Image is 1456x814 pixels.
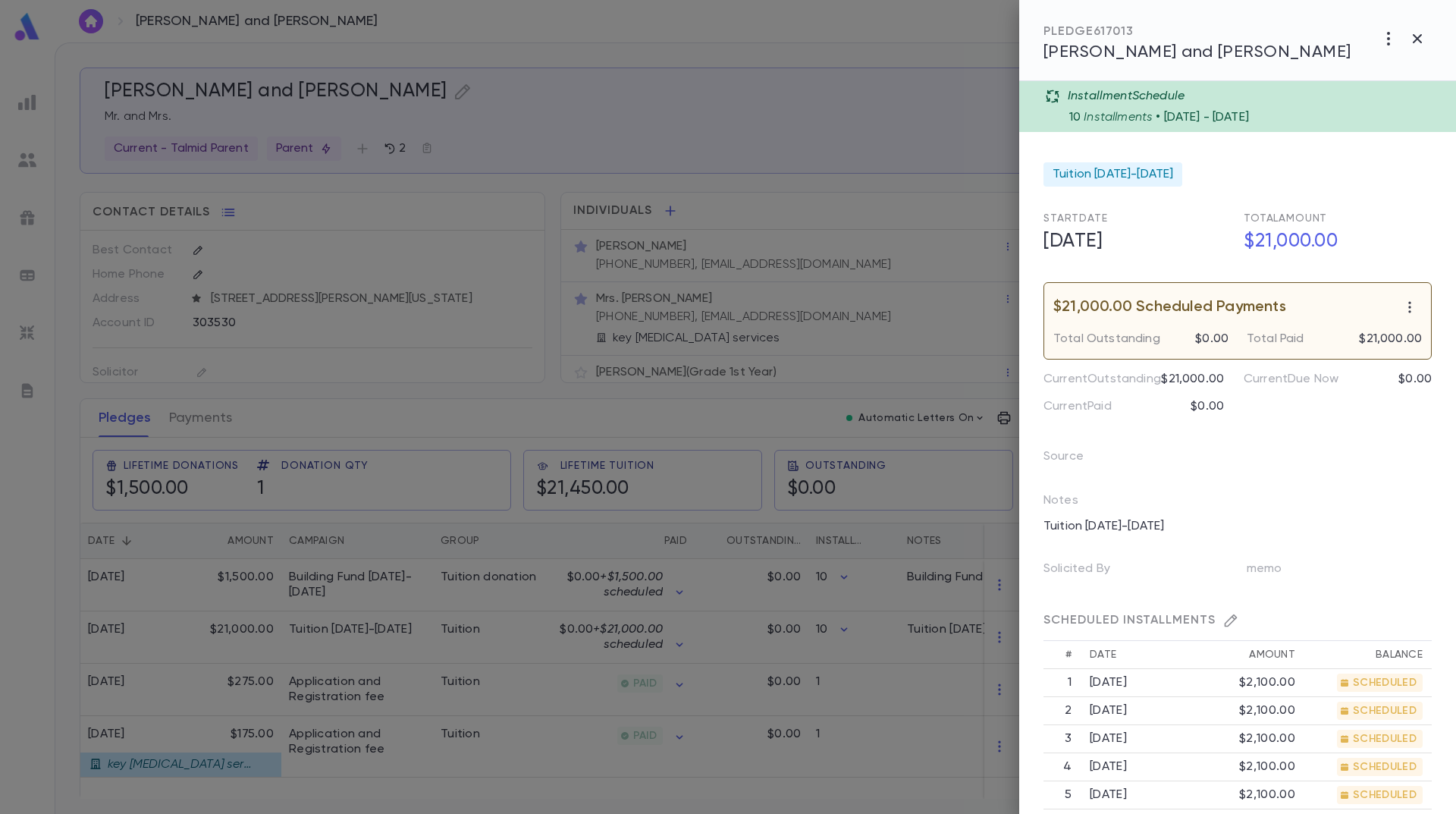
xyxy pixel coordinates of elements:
[1347,705,1423,717] span: SCHEDULED
[1043,24,1351,39] div: PLEDGE 617013
[1156,110,1249,125] p: • [DATE] - [DATE]
[1347,733,1423,745] span: SCHEDULED
[1043,725,1081,753] th: 3
[1043,162,1182,187] div: Tuition [DATE]-[DATE]
[1191,399,1224,414] p: $0.00
[1193,669,1304,697] td: $2,100.00
[1193,697,1304,725] td: $2,100.00
[1244,213,1327,224] span: Total Amount
[1043,613,1432,628] div: SCHEDULED INSTALLMENTS
[1068,89,1185,104] p: Installment Schedule
[1359,332,1422,347] p: $21,000.00
[1235,226,1432,258] h5: $21,000.00
[1347,677,1423,689] span: SCHEDULED
[1247,557,1307,587] p: memo
[1304,641,1432,669] th: Balance
[1081,753,1192,781] td: [DATE]
[1069,104,1447,125] div: Installments
[1247,332,1304,347] p: Total Paid
[1081,781,1192,809] td: [DATE]
[1043,753,1081,781] th: 4
[1043,781,1081,809] th: 5
[1195,332,1228,347] p: $0.00
[1081,697,1192,725] td: [DATE]
[1053,167,1173,182] span: Tuition [DATE]-[DATE]
[1043,493,1078,514] p: Notes
[1043,557,1134,587] p: Solicited By
[1043,641,1081,669] th: #
[1081,641,1192,669] th: Date
[1081,725,1192,753] td: [DATE]
[1043,399,1112,414] p: Current Paid
[1043,669,1081,697] th: 1
[1244,372,1338,387] p: Current Due Now
[1043,44,1351,61] span: [PERSON_NAME] and [PERSON_NAME]
[1043,372,1161,387] p: Current Outstanding
[1398,372,1432,387] p: $0.00
[1043,697,1081,725] th: 2
[1034,514,1432,539] div: Tuition [DATE]-[DATE]
[1193,641,1304,669] th: Amount
[1347,761,1423,773] span: SCHEDULED
[1069,110,1081,125] p: 10
[1053,300,1286,315] p: $21,000.00 Scheduled Payments
[1081,669,1192,697] td: [DATE]
[1193,781,1304,809] td: $2,100.00
[1034,226,1232,258] h5: [DATE]
[1161,372,1224,387] p: $21,000.00
[1053,332,1160,347] p: Total Outstanding
[1347,789,1423,801] span: SCHEDULED
[1043,213,1108,224] span: Start Date
[1043,445,1108,475] p: Source
[1193,753,1304,781] td: $2,100.00
[1193,725,1304,753] td: $2,100.00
